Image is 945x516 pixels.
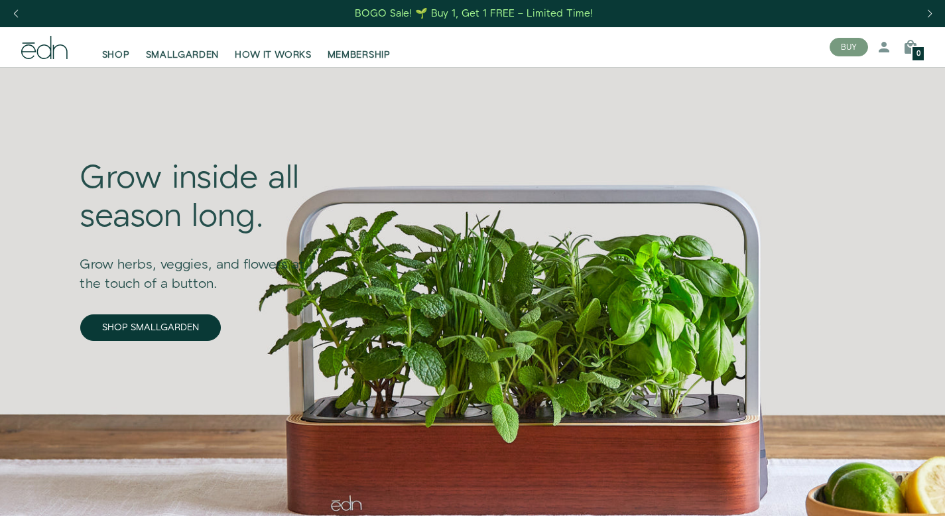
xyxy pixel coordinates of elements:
[320,32,399,62] a: MEMBERSHIP
[830,38,868,56] button: BUY
[94,32,138,62] a: SHOP
[235,48,311,62] span: HOW IT WORKS
[227,32,319,62] a: HOW IT WORKS
[821,476,932,509] iframe: Открывает виджет для поиска дополнительной информации
[355,7,593,21] div: BOGO Sale! 🌱 Buy 1, Get 1 FREE – Limited Time!
[102,48,130,62] span: SHOP
[146,48,220,62] span: SMALLGARDEN
[353,3,594,24] a: BOGO Sale! 🌱 Buy 1, Get 1 FREE – Limited Time!
[916,50,920,58] span: 0
[80,314,221,341] a: SHOP SMALLGARDEN
[80,237,324,294] div: Grow herbs, veggies, and flowers at the touch of a button.
[328,48,391,62] span: MEMBERSHIP
[138,32,227,62] a: SMALLGARDEN
[80,160,324,236] div: Grow inside all season long.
